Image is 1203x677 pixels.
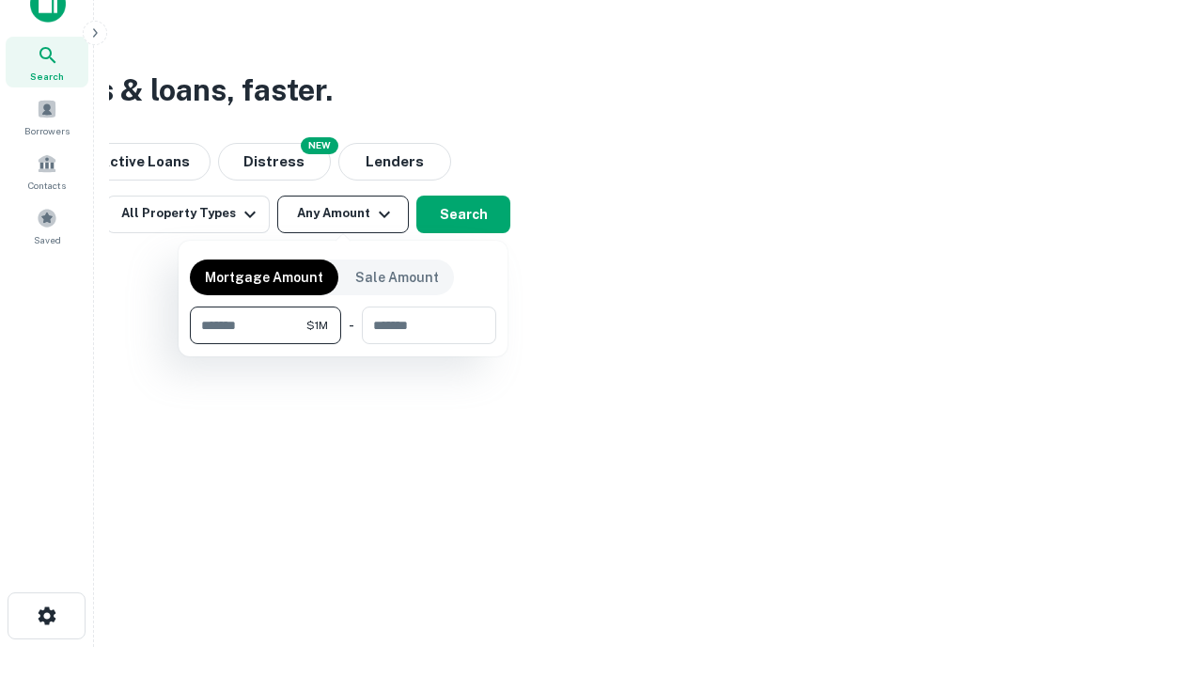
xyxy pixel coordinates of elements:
[349,307,354,344] div: -
[306,317,328,334] span: $1M
[1109,527,1203,617] iframe: Chat Widget
[205,267,323,288] p: Mortgage Amount
[355,267,439,288] p: Sale Amount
